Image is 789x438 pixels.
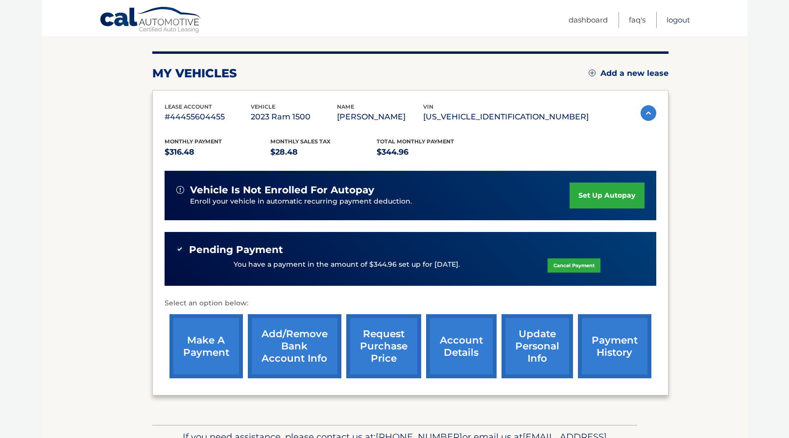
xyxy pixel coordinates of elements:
span: lease account [165,103,212,110]
p: $316.48 [165,145,271,159]
a: Cancel Payment [548,258,600,273]
span: vehicle is not enrolled for autopay [190,184,374,196]
a: Add/Remove bank account info [248,314,341,378]
p: $28.48 [270,145,377,159]
img: check-green.svg [176,246,183,253]
p: Select an option below: [165,298,656,309]
span: Total Monthly Payment [377,138,454,145]
span: Pending Payment [189,244,283,256]
a: FAQ's [629,12,646,28]
a: request purchase price [346,314,421,378]
a: account details [426,314,497,378]
p: [PERSON_NAME] [337,110,423,124]
span: name [337,103,354,110]
p: $344.96 [377,145,483,159]
a: Cal Automotive [99,6,202,35]
img: add.svg [589,69,596,76]
a: update personal info [502,314,573,378]
a: payment history [578,314,651,378]
p: Enroll your vehicle in automatic recurring payment deduction. [190,196,570,207]
a: Dashboard [569,12,608,28]
span: Monthly Payment [165,138,222,145]
p: #44455604455 [165,110,251,124]
img: alert-white.svg [176,186,184,194]
a: make a payment [169,314,243,378]
span: vehicle [251,103,275,110]
a: Add a new lease [589,69,669,78]
h2: my vehicles [152,66,237,81]
span: Monthly sales Tax [270,138,331,145]
p: [US_VEHICLE_IDENTIFICATION_NUMBER] [423,110,589,124]
a: Logout [667,12,690,28]
p: You have a payment in the amount of $344.96 set up for [DATE]. [234,259,460,270]
a: set up autopay [570,183,644,208]
span: vin [423,103,433,110]
p: 2023 Ram 1500 [251,110,337,124]
img: accordion-active.svg [641,105,656,121]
